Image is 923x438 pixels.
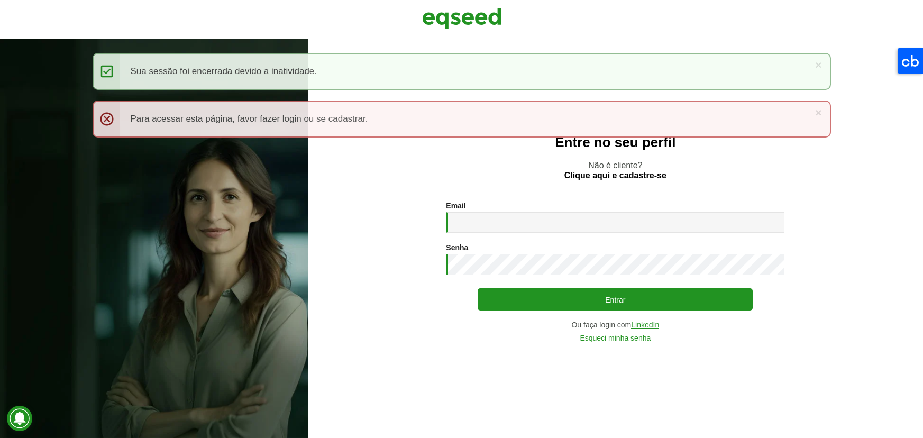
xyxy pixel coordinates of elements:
label: Senha [446,244,468,251]
button: Entrar [478,288,753,311]
a: × [815,107,821,118]
a: Esqueci minha senha [580,334,651,342]
h2: Entre no seu perfil [329,135,902,150]
a: × [815,59,821,70]
a: Clique aqui e cadastre-se [564,171,666,180]
div: Sua sessão foi encerrada devido a inatividade. [93,53,831,90]
div: Para acessar esta página, favor fazer login ou se cadastrar. [93,101,831,138]
div: Ou faça login com [446,321,784,329]
img: EqSeed Logo [422,5,501,32]
p: Não é cliente? [329,160,902,180]
label: Email [446,202,465,209]
a: LinkedIn [631,321,659,329]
